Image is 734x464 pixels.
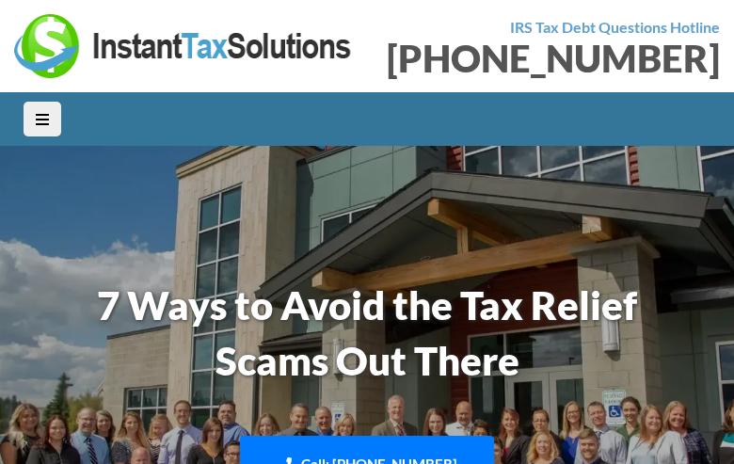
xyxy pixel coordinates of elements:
[24,102,61,136] button: Menu Icon
[510,18,720,36] strong: IRS Tax Debt Questions Hotline
[14,14,353,78] img: Instant Tax Solutions Logo
[42,278,692,389] h1: 7 Ways to Avoid the Tax Relief Scams Out There
[14,35,353,53] a: Instant Tax Solutions Logo
[381,40,720,77] div: [PHONE_NUMBER]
